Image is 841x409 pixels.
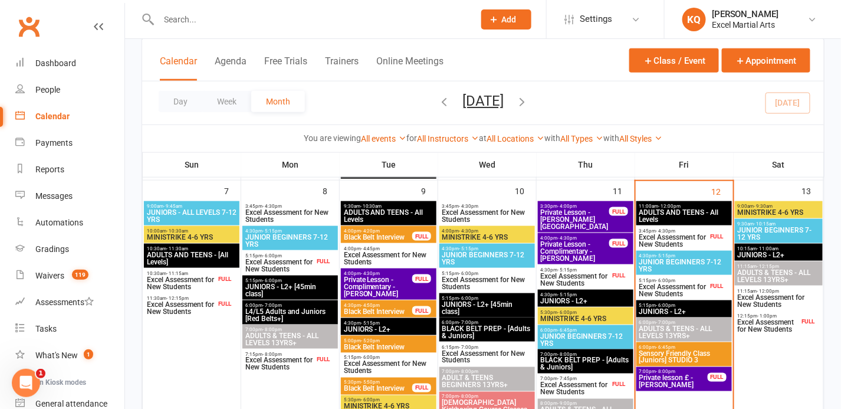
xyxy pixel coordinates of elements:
[15,183,124,210] a: Messages
[722,48,810,73] button: Appointment
[35,324,57,333] div: Tasks
[155,11,466,28] input: Search...
[639,278,708,283] span: 5:15pm
[540,377,610,382] span: 7:00pm
[639,228,708,234] span: 3:45pm
[708,232,727,241] div: FULL
[340,152,438,177] th: Tue
[540,292,631,297] span: 4:30pm
[757,264,780,269] span: - 12:15pm
[36,369,45,378] span: 1
[343,251,434,266] span: Excel Assessment for New Students
[442,320,533,325] span: 6:00pm
[757,246,779,251] span: - 11:00am
[540,357,631,371] span: BLACK BELT PREP - [Adults & Juniors]
[343,303,413,308] span: 4:30pm
[15,289,124,316] a: Assessments
[412,274,431,283] div: FULL
[462,93,504,109] button: [DATE]
[737,294,821,308] span: Excel Assessment for New Students
[639,209,730,223] span: ADULTS AND TEENS - All Levels
[361,338,380,343] span: - 5:20pm
[603,133,619,143] strong: with
[540,204,610,209] span: 3:30pm
[417,134,479,143] a: All Instructors
[737,289,821,294] span: 11:15am
[15,210,124,236] a: Automations
[639,345,730,350] span: 6:00pm
[442,251,533,266] span: JUNIOR BEGINNERS 7-12 YRS
[264,55,307,81] button: Free Trials
[245,308,336,322] span: L4/L5 Adults and Juniors [Red Belts+]
[438,152,537,177] th: Wed
[146,301,216,315] span: Excel Assessment for New Students
[442,296,533,301] span: 5:15pm
[15,103,124,130] a: Calendar
[245,278,336,283] span: 5:15pm
[215,274,234,283] div: FULL
[442,350,533,364] span: Excel Assessment for New Students
[412,384,431,392] div: FULL
[442,345,533,350] span: 6:15pm
[146,276,216,290] span: Excel Assessment for New Students
[361,228,380,234] span: - 4:20pm
[459,369,479,375] span: - 8:00pm
[639,369,708,375] span: 7:00pm
[515,181,536,200] div: 10
[361,271,380,276] span: - 4:30pm
[245,332,336,346] span: ADULTS & TEENS - ALL LEVELS 13YRS+
[72,270,88,280] span: 119
[325,55,359,81] button: Trainers
[487,134,544,143] a: All Locations
[262,278,282,283] span: - 6:00pm
[479,133,487,143] strong: at
[459,394,479,400] span: - 8:00pm
[737,221,821,227] span: 9:30am
[639,308,730,315] span: JUNIORS - L2+
[639,283,708,297] span: Excel Assessment for New Students
[639,325,730,339] span: ADULTS & TEENS - ALL LEVELS 13YRS+
[656,369,676,375] span: - 8:00pm
[558,204,577,209] span: - 4:00pm
[304,133,361,143] strong: You are viewing
[146,228,237,234] span: 10:00am
[459,345,479,350] span: - 7:00pm
[659,204,681,209] span: - 12:00pm
[245,234,336,248] span: JUNIOR BEGINNERS 7-12 YRS
[459,320,479,325] span: - 7:00pm
[737,269,821,283] span: ADULTS & TEENS - ALL LEVELS 13YRS+
[540,241,610,262] span: Private Lesson - Complimentary - [PERSON_NAME]
[84,349,93,359] span: 1
[712,181,733,201] div: 12
[146,246,237,251] span: 10:30am
[609,239,628,248] div: FULL
[737,227,821,241] span: JUNIOR BEGINNERS 7-12 YRS
[343,385,413,392] span: Black Belt Interview
[558,235,577,241] span: - 4:30pm
[343,343,434,351] span: Black Belt Interview
[619,134,662,143] a: All Styles
[442,369,533,375] span: 7:00pm
[682,8,706,31] div: KQ
[361,320,380,326] span: - 5:15pm
[540,310,631,315] span: 5:30pm
[343,380,413,385] span: 5:30pm
[442,271,533,276] span: 5:15pm
[558,377,577,382] span: - 7:45pm
[442,394,533,400] span: 7:00pm
[656,320,676,325] span: - 7:00pm
[360,204,382,209] span: - 10:30am
[376,55,444,81] button: Online Meetings
[146,296,216,301] span: 11:30am
[442,228,533,234] span: 4:00pm
[481,9,531,30] button: Add
[361,246,380,251] span: - 4:45pm
[35,58,76,68] div: Dashboard
[737,209,821,216] span: MINISTRIKE 4-6 YRS
[262,228,282,234] span: - 5:15pm
[323,181,339,200] div: 8
[343,209,434,223] span: ADULTS AND TEENS - All Levels
[245,209,336,223] span: Excel Assessment for New Students
[656,253,676,259] span: - 5:15pm
[343,326,434,333] span: JUNIORS - L2+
